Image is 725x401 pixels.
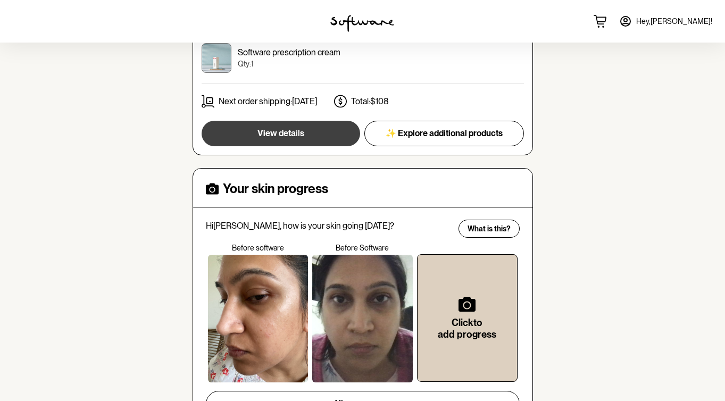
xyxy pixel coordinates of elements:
[459,220,520,238] button: What is this?
[330,15,394,32] img: software logo
[219,96,317,106] p: Next order shipping: [DATE]
[223,181,328,197] h4: Your skin progress
[435,317,500,340] h6: Click to add progress
[386,128,503,138] span: ✨ Explore additional products
[636,17,712,26] span: Hey, [PERSON_NAME] !
[613,9,719,34] a: Hey,[PERSON_NAME]!
[351,96,389,106] p: Total: $108
[238,60,340,69] p: Qty: 1
[468,224,511,233] span: What is this?
[238,47,340,57] p: Software prescription cream
[202,121,360,146] button: View details
[202,43,231,73] img: cktujnfao00003e5xv1847p5a.jpg
[257,128,304,138] span: View details
[206,244,311,253] p: Before software
[206,221,452,231] p: Hi [PERSON_NAME] , how is your skin going [DATE]?
[310,244,415,253] p: Before Software
[364,121,524,146] button: ✨ Explore additional products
